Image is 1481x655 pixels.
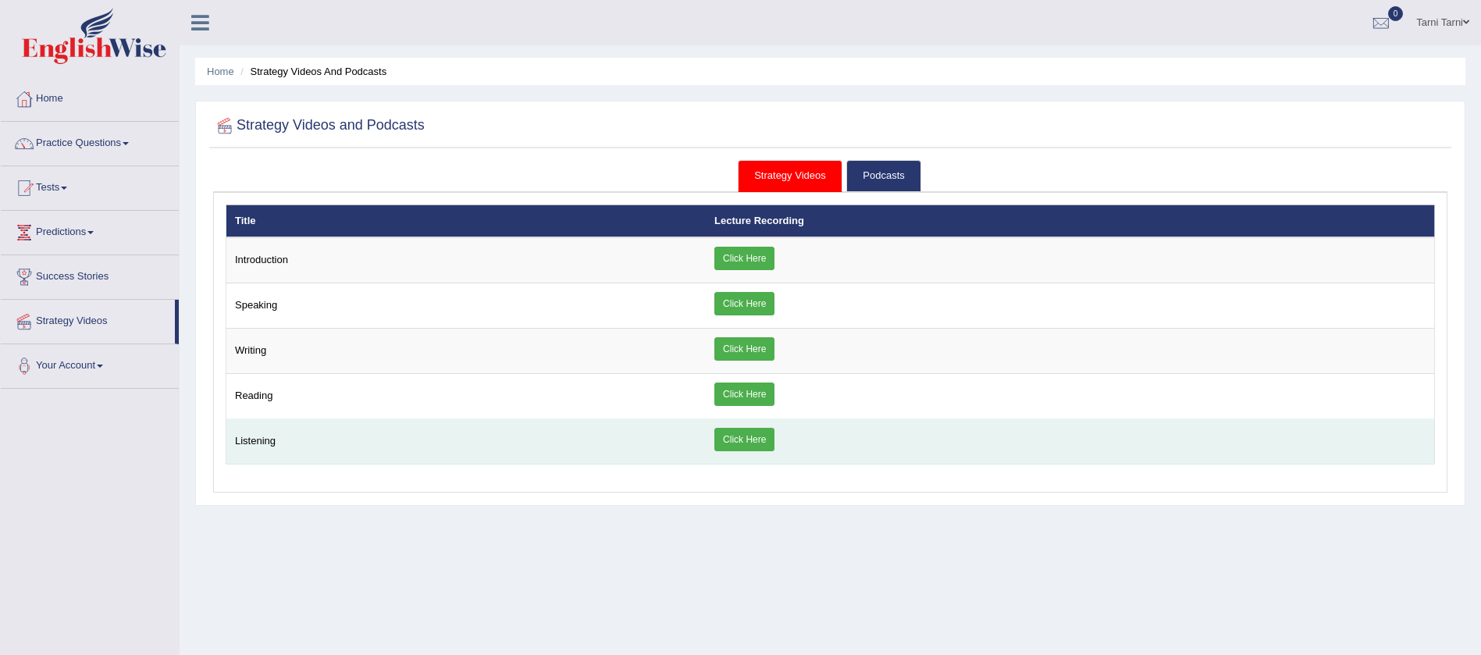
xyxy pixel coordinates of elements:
a: Strategy Videos [738,160,842,192]
a: Tests [1,166,179,205]
h2: Strategy Videos and Podcasts [213,114,425,137]
li: Strategy Videos and Podcasts [237,64,386,79]
a: Podcasts [846,160,920,192]
td: Speaking [226,283,707,329]
td: Writing [226,329,707,374]
a: Practice Questions [1,122,179,161]
a: Click Here [714,428,774,451]
a: Predictions [1,211,179,250]
a: Click Here [714,383,774,406]
a: Success Stories [1,255,179,294]
th: Lecture Recording [706,205,1434,237]
a: Your Account [1,344,179,383]
th: Title [226,205,707,237]
a: Click Here [714,337,774,361]
span: 0 [1388,6,1404,21]
td: Introduction [226,237,707,283]
a: Click Here [714,292,774,315]
td: Listening [226,419,707,465]
a: Click Here [714,247,774,270]
a: Strategy Videos [1,300,175,339]
a: Home [1,77,179,116]
a: Home [207,66,234,77]
td: Reading [226,374,707,419]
